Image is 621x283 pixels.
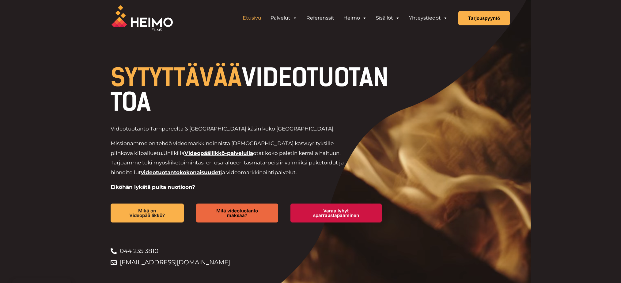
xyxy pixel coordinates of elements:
span: 044 235 3810 [118,245,158,257]
a: [EMAIL_ADDRESS][DOMAIN_NAME] [111,257,394,268]
h1: VIDEOTUOTANTOA [111,65,394,114]
span: Uniikilla [163,150,184,156]
p: Missionamme on tehdä videomarkkinoinnista [DEMOGRAPHIC_DATA] kasvuyrityksille piinkova kilpailuetu. [111,139,352,177]
a: Yhteystiedot [404,12,452,24]
a: Mitä videotuotanto maksaa? [196,204,278,222]
a: Videopäällikkö-palvelulla [184,150,253,156]
span: [EMAIL_ADDRESS][DOMAIN_NAME] [118,257,230,268]
a: Mikä on Videopäällikkö? [111,204,184,222]
strong: Eiköhän lykätä puita nuotioon? [111,184,195,190]
a: Tarjouspyyntö [458,11,510,25]
a: Palvelut [266,12,302,24]
span: liiketoimintasi eri osa-alueen täsmätarpeisiin [168,160,285,166]
span: ja videomarkkinointipalvelut. [221,169,297,175]
a: Heimo [339,12,371,24]
a: 044 235 3810 [111,245,394,257]
p: Videotuotanto Tampereelta & [GEOGRAPHIC_DATA] käsin koko [GEOGRAPHIC_DATA]. [111,124,352,134]
a: Varaa lyhyt sparraustapaaminen [290,204,382,222]
span: valmiiksi paketoidut ja hinnoitellut [111,160,344,175]
a: Sisällöt [371,12,404,24]
span: Varaa lyhyt sparraustapaaminen [300,208,372,218]
aside: Header Widget 1 [235,12,455,24]
span: Mikä on Videopäällikkö? [120,208,174,218]
span: Mitä videotuotanto maksaa? [206,208,268,218]
a: videotuotantokokonaisuudet [141,169,221,175]
img: Heimo Filmsin logo [112,5,173,31]
a: Referenssit [302,12,339,24]
span: SYTYTTÄVÄÄ [111,63,242,92]
a: Etusivu [238,12,266,24]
